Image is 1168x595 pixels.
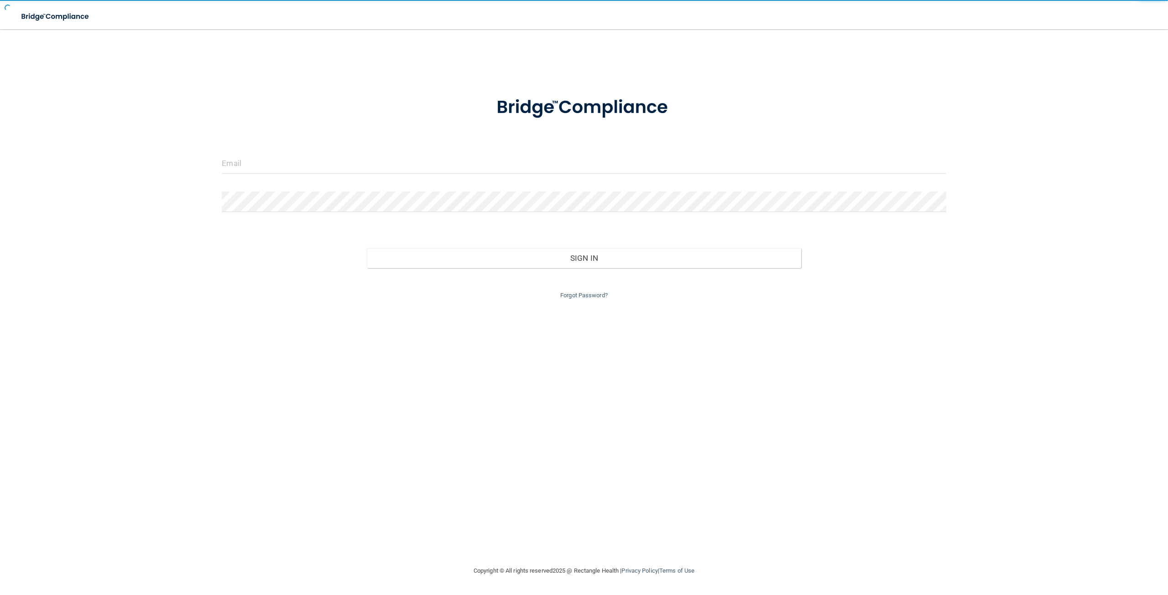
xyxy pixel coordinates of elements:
[222,153,946,174] input: Email
[659,567,694,574] a: Terms of Use
[560,292,608,299] a: Forgot Password?
[478,84,690,131] img: bridge_compliance_login_screen.278c3ca4.svg
[417,556,751,585] div: Copyright © All rights reserved 2025 @ Rectangle Health | |
[621,567,657,574] a: Privacy Policy
[367,248,801,268] button: Sign In
[14,7,98,26] img: bridge_compliance_login_screen.278c3ca4.svg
